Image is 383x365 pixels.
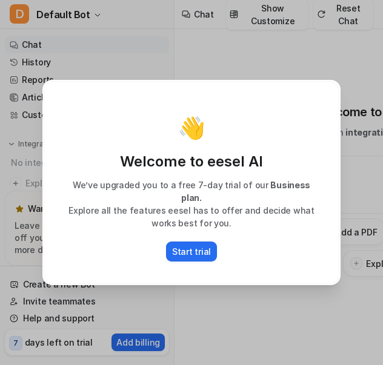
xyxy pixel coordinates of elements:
[56,152,327,171] p: Welcome to eesel AI
[172,245,211,258] p: Start trial
[56,179,327,204] p: We’ve upgraded you to a free 7-day trial of our
[56,204,327,229] p: Explore all the features eesel has to offer and decide what works best for you.
[166,242,217,261] button: Start trial
[178,116,205,140] p: 👋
